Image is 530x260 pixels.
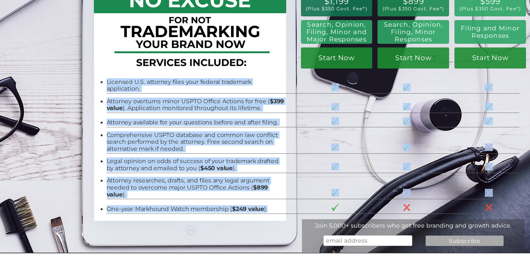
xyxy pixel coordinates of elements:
[107,132,285,152] li: Comprehensive USPTO database and common law conflict search performed by the attorney. Free secon...
[485,204,493,212] img: X-30-3.png
[403,189,411,197] img: X-30-3.png
[107,158,285,171] li: Legal opinion on odds of success of your trademark drafted by attorney and emailed to you ( ).
[426,236,504,246] input: Subscribe
[304,21,369,43] h2: Search, Opinion, Filing, Minor and Major Responses
[107,98,285,112] li: Attorney overturns minor USPTO Office Actions for free ( ). Application monitored throughout its ...
[200,164,233,171] b: $450 value
[302,222,525,229] div: Join 5,000+ subscribers who get free branding and growth advice.
[107,79,285,92] li: Licensed U.S. attorney files your federal trademark application.
[331,143,339,151] img: checkmark-border-3.png
[459,25,522,39] h2: Filing and Minor Responses
[403,204,411,212] img: X-30-3.png
[107,206,285,213] li: One-year Markhound Watch membership ( ).
[403,117,411,125] img: checkmark-border-3.png
[378,47,449,69] a: Start Now
[232,205,264,212] b: $249 value
[485,143,493,151] img: X-30-3.png
[403,143,411,151] img: checkmark-border-3.png
[403,103,411,111] img: checkmark-border-3.png
[331,103,339,111] img: checkmark-border-3.png
[107,184,268,198] b: $899 value
[485,189,493,197] img: X-30-3.png
[403,163,411,170] img: checkmark-border-3.png
[485,163,493,171] img: X-30-3.png
[382,21,445,43] h2: Search, Opinion, Filing, Minor Responses
[485,84,493,91] img: checkmark-border-3.png
[107,98,284,112] b: $399 value
[454,47,526,69] a: Start Now
[331,117,339,125] img: checkmark-border-3.png
[331,163,339,170] img: checkmark-border-3.png
[107,177,285,198] li: Attorney researches, drafts, and files any legal argument needed to overcome major USPTO Office A...
[403,84,411,91] img: checkmark-border-3.png
[301,47,373,69] a: Start Now
[485,117,493,125] img: checkmark-border-3.png
[107,119,285,126] li: Attorney available for your questions before and after filing.
[331,204,339,211] img: checkmark-border-3.png
[331,84,339,91] img: checkmark-border-3.png
[331,189,339,197] img: checkmark-border-3.png
[485,103,493,111] img: checkmark-border-3.png
[323,235,412,246] input: email address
